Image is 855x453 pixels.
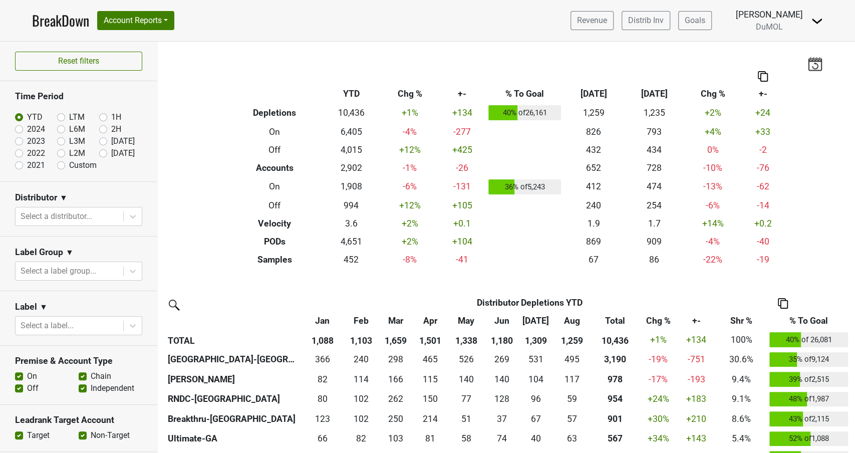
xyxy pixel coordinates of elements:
[228,251,321,269] th: Samples
[301,389,344,409] td: 80.4
[344,389,378,409] td: 102.4
[347,412,376,425] div: 102
[624,159,685,177] td: 728
[594,432,637,445] div: 567
[563,123,624,141] td: 826
[594,392,637,405] div: 954
[447,429,485,449] td: 57.66
[487,412,516,425] div: 37
[591,409,640,429] th: 901.348
[624,251,685,269] td: 86
[447,389,485,409] td: 76.666
[380,353,411,366] div: 298
[165,429,301,449] th: Ultimate-GA
[165,330,301,350] th: TOTAL
[413,429,447,449] td: 80.99
[679,373,713,386] div: -193
[321,103,382,123] td: 10,436
[677,312,715,330] th: +-: activate to sort column ascending
[553,369,591,389] td: 117
[487,432,516,445] div: 74
[344,369,378,389] td: 114.167
[416,412,445,425] div: 214
[624,196,685,214] td: 254
[438,123,486,141] td: -277
[555,353,589,366] div: 495
[716,389,767,409] td: 9.1%
[344,330,378,350] th: 1,103
[301,350,344,370] td: 365.7
[640,312,677,330] th: Chg %: activate to sort column ascending
[811,15,823,27] img: Dropdown Menu
[571,11,614,30] a: Revenue
[321,141,382,159] td: 4,015
[563,233,624,251] td: 869
[304,392,342,405] div: 80
[553,389,591,409] td: 59.332
[624,214,685,233] td: 1.7
[741,123,784,141] td: +33
[15,302,37,312] h3: Label
[15,91,142,102] h3: Time Period
[678,11,712,30] a: Goals
[555,392,589,405] div: 59
[594,412,637,425] div: 901
[685,123,741,141] td: +4 %
[27,135,45,147] label: 2023
[624,233,685,251] td: 909
[553,429,591,449] td: 63.49
[165,350,301,370] th: [GEOGRAPHIC_DATA]-[GEOGRAPHIC_DATA]
[304,412,342,425] div: 123
[741,251,784,269] td: -19
[563,141,624,159] td: 432
[741,159,784,177] td: -76
[66,247,74,259] span: ▼
[413,369,447,389] td: 114.666
[27,429,50,441] label: Target
[594,373,637,386] div: 978
[344,312,378,330] th: Feb: activate to sort column ascending
[228,196,321,214] th: Off
[378,369,414,389] td: 166.334
[69,123,85,135] label: L6M
[165,369,301,389] th: [PERSON_NAME]
[15,247,63,258] h3: Label Group
[716,330,767,350] td: 100%
[519,330,553,350] th: 1,309
[591,429,640,449] th: 566.840
[413,330,447,350] th: 1,501
[447,409,485,429] td: 51.335
[438,177,486,197] td: -131
[594,353,637,366] div: 3,190
[736,8,803,21] div: [PERSON_NAME]
[450,373,483,386] div: 140
[304,373,342,386] div: 82
[640,429,677,449] td: +34 %
[382,196,438,214] td: +12 %
[487,353,516,366] div: 269
[301,369,344,389] td: 81.668
[382,85,438,103] th: Chg %
[15,192,57,203] h3: Distributor
[741,214,784,233] td: +0.2
[624,141,685,159] td: 434
[380,432,411,445] div: 103
[679,353,713,366] div: -751
[111,111,121,123] label: 1H
[679,412,713,425] div: +210
[438,159,486,177] td: -26
[413,389,447,409] td: 150.167
[521,392,550,405] div: 96
[555,412,589,425] div: 57
[413,350,447,370] td: 465.334
[91,370,111,382] label: Chain
[304,353,342,366] div: 366
[301,330,344,350] th: 1,088
[228,123,321,141] th: On
[413,409,447,429] td: 214.336
[741,177,784,197] td: -62
[378,429,414,449] td: 103.03
[807,57,822,71] img: last_updated_date
[438,251,486,269] td: -41
[519,350,553,370] td: 531.336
